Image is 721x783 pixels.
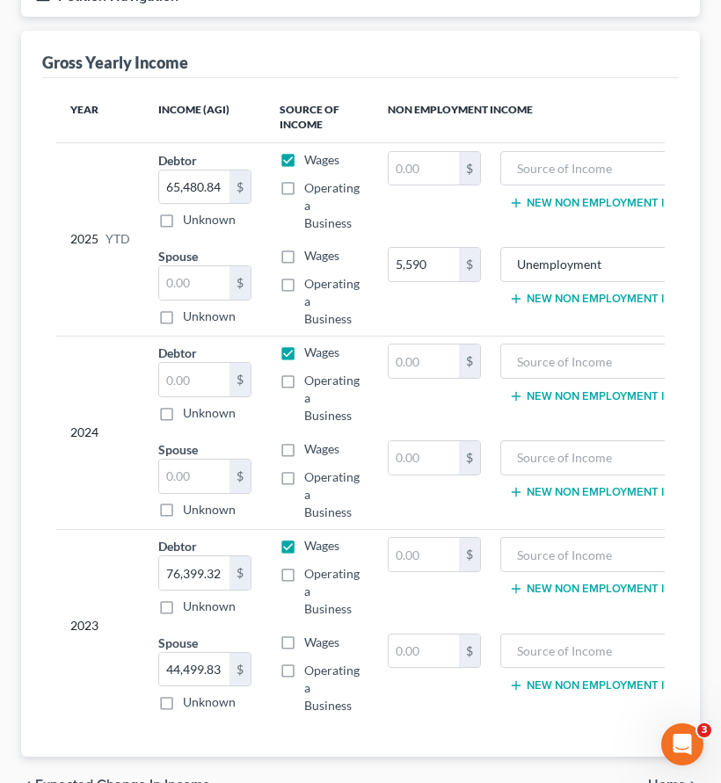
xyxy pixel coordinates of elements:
div: 2025 [70,151,130,328]
input: 0.00 [159,460,229,493]
input: 0.00 [389,634,459,668]
label: Spouse [158,247,198,265]
div: $ [229,266,251,300]
input: 0.00 [159,556,229,590]
th: Non Employment Income [374,92,719,143]
span: Operating a Business [304,469,360,519]
input: 0.00 [389,441,459,475]
input: 0.00 [159,266,229,300]
input: 0.00 [159,170,229,204]
input: 0.00 [389,152,459,185]
span: Wages [304,634,339,649]
iframe: Intercom live chat [661,723,703,765]
div: $ [229,363,251,396]
th: Income (AGI) [144,92,266,143]
label: Unknown [183,598,236,615]
label: Spouse [158,634,198,652]
span: Wages [304,538,339,553]
button: New Non Employment Income [509,485,705,499]
input: 0.00 [159,363,229,396]
div: $ [229,653,251,686]
button: New Non Employment Income [509,582,705,596]
div: 2024 [70,344,130,520]
span: Operating a Business [304,180,360,230]
div: $ [459,441,480,475]
span: Wages [304,344,339,359]
input: 0.00 [389,344,459,378]
label: Spouse [158,440,198,459]
span: Operating a Business [304,566,360,616]
div: Gross Yearly Income [42,52,188,73]
div: $ [459,538,480,571]
input: Source of Income [510,538,669,571]
span: Wages [304,441,339,456]
div: $ [459,344,480,378]
label: Unknown [183,404,236,422]
button: New Non Employment Income [509,196,705,210]
span: Wages [304,152,339,167]
input: 0.00 [389,248,459,281]
button: New Non Employment Income [509,292,705,306]
label: Unknown [183,501,236,518]
button: New Non Employment Income [509,389,705,403]
button: New Non Employment Income [509,678,705,692]
input: Source of Income [510,344,669,378]
input: Source of Income [510,152,669,185]
div: $ [229,556,251,590]
label: Unknown [183,308,236,325]
span: Operating a Business [304,276,360,326]
span: Operating a Business [304,373,360,423]
div: 2023 [70,537,130,714]
label: Unknown [183,693,236,711]
th: Year [56,92,144,143]
label: Unknown [183,211,236,228]
label: Debtor [158,344,197,362]
span: Operating a Business [304,663,360,713]
input: 0.00 [159,653,229,686]
div: $ [229,170,251,204]
input: Source of Income [510,634,669,668]
input: 0.00 [389,538,459,571]
span: 3 [697,723,711,737]
span: Wages [304,248,339,263]
input: Source of Income [510,441,669,475]
div: $ [459,248,480,281]
span: YTD [106,230,130,248]
div: $ [459,634,480,668]
div: $ [229,460,251,493]
label: Debtor [158,537,197,555]
label: Debtor [158,151,197,170]
input: Source of Income [510,248,669,281]
div: $ [459,152,480,185]
th: Source of Income [266,92,374,143]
